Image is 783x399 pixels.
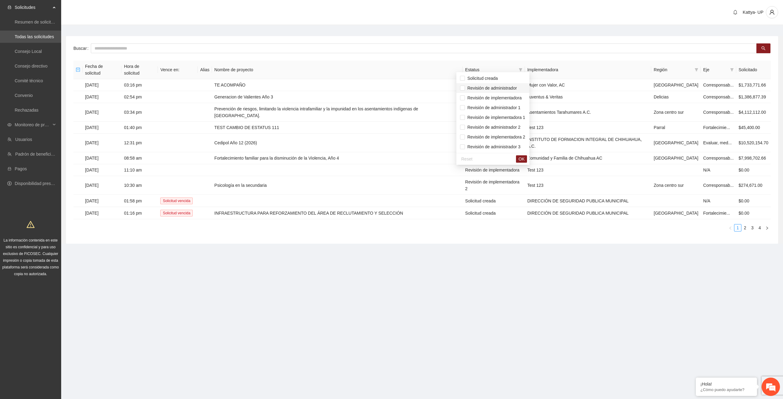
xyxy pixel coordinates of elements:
[212,152,463,164] td: Fortalecimiento familiar para la disminución de la Violencia, Año 4
[463,207,525,219] td: Solicitud creada
[700,387,752,392] p: ¿Cómo puedo ayudarte?
[465,76,498,81] span: Solicitud creada
[83,79,121,91] td: [DATE]
[736,152,771,164] td: $7,998,702.66
[73,43,91,53] label: Buscar
[519,68,522,72] span: filter
[212,134,463,152] td: Cedipol Año 12 (2026)
[15,64,47,68] a: Consejo directivo
[15,78,43,83] a: Comité técnico
[734,224,741,231] li: 1
[654,66,692,73] span: Región
[121,164,158,176] td: 11:10 am
[83,61,121,79] th: Fecha de solicitud
[83,91,121,103] td: [DATE]
[121,134,158,152] td: 12:31 pm
[160,198,193,204] span: Solicitud vencida
[730,7,740,17] button: bell
[525,176,651,195] td: Test 123
[651,122,701,134] td: Parral
[525,122,651,134] td: Test 123
[83,103,121,122] td: [DATE]
[465,95,521,100] span: Revisión de implementadora
[15,93,33,98] a: Convenio
[15,181,67,186] a: Disponibilidad presupuestal
[736,207,771,219] td: $0.00
[766,6,778,18] button: user
[212,61,463,79] th: Nombre de proyecto
[212,122,463,134] td: TEST CAMBIO DE ESTATUS 111
[121,122,158,134] td: 01:40 pm
[749,224,756,231] a: 3
[7,123,12,127] span: eye
[651,207,701,219] td: [GEOGRAPHIC_DATA]
[736,103,771,122] td: $4,112,112.00
[651,152,701,164] td: [GEOGRAPHIC_DATA]
[700,382,752,386] div: ¡Hola!
[516,155,527,163] button: OK
[736,164,771,176] td: $0.00
[518,65,524,74] span: filter
[703,140,732,145] span: Evaluar, med...
[736,134,771,152] td: $10,520,154.70
[15,166,27,171] a: Pagos
[736,122,771,134] td: $45,400.00
[765,226,769,230] span: right
[121,79,158,91] td: 03:16 pm
[465,105,521,110] span: Revisión de administrador 1
[212,103,463,122] td: Prevención de riesgos, limitando la violencia intrafamiliar y la impunidad en los asentamientos i...
[729,226,732,230] span: left
[525,207,651,219] td: DIRECCIÓN DE SEGURIDAD PUBLICA MUNICIPAL
[212,176,463,195] td: Psicología en la secundaria
[465,125,521,130] span: Revisión de administrador 2
[525,91,651,103] td: Juventus & Veritas
[212,207,463,219] td: INFRAESTRUCTURA PARA REFORZAMIENTO DEL ÁREA DE RECLUTAMIENTO Y SELECCIÓN
[15,34,54,39] a: Todas las solicitudes
[756,224,763,231] li: 4
[731,10,740,15] span: bell
[83,122,121,134] td: [DATE]
[121,195,158,207] td: 01:58 pm
[518,156,525,162] span: OK
[525,152,651,164] td: Comunidad y Familia de Chihuahua AC
[736,195,771,207] td: $0.00
[2,238,59,276] span: La información contenida en este sitio es confidencial y para uso exclusivo de FICOSEC. Cualquier...
[32,31,103,39] div: Chatee con nosotros ahora
[730,68,734,72] span: filter
[761,46,766,51] span: search
[15,152,60,157] a: Padrón de beneficiarios
[701,195,736,207] td: N/A
[121,91,158,103] td: 02:54 pm
[465,66,516,73] span: Estatus
[525,103,651,122] td: Asentamientos Tarahumares A.C.
[27,220,35,228] span: warning
[83,164,121,176] td: [DATE]
[727,224,734,231] button: left
[703,94,734,99] span: Corresponsab...
[525,61,651,79] th: Implementadora
[121,61,158,79] th: Hora de solicitud
[695,68,698,72] span: filter
[703,83,734,87] span: Corresponsab...
[525,195,651,207] td: DIRECCIÓN DE SEGURIDAD PUBLICA MUNICIPAL
[651,91,701,103] td: Delicias
[742,224,748,231] a: 2
[693,65,700,74] span: filter
[160,210,193,216] span: Solicitud vencida
[703,125,730,130] span: Fortalecimie...
[83,207,121,219] td: [DATE]
[525,134,651,152] td: INSTITUTO DE FORMACION INTEGRAL DE CHIHUAHUA, A.C.
[701,164,736,176] td: N/A
[736,176,771,195] td: $274,671.00
[736,91,771,103] td: $1,386,877.39
[76,68,80,72] span: minus-square
[525,79,651,91] td: Mujer con Valor, AC
[83,134,121,152] td: [DATE]
[463,176,525,195] td: Revisión de implementadora 2
[15,119,51,131] span: Monitoreo de proyectos
[463,164,525,176] td: Revisión de implementadora
[651,134,701,152] td: [GEOGRAPHIC_DATA]
[729,65,735,74] span: filter
[15,20,83,24] a: Resumen de solicitudes por aprobar
[703,183,734,188] span: Corresponsab...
